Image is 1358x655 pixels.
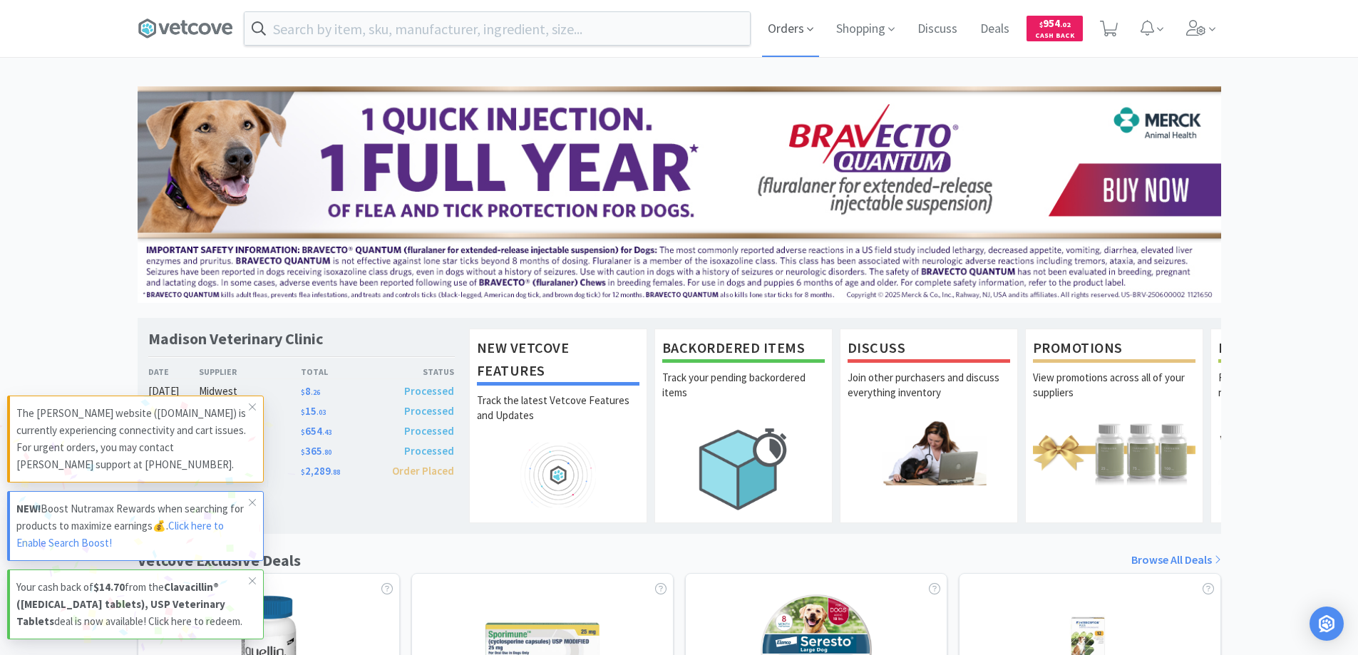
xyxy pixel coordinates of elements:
div: Open Intercom Messenger [1310,607,1344,641]
span: Processed [404,444,454,458]
img: hero_feature_roadmap.png [477,443,639,507]
div: Total [301,365,378,378]
p: Track your pending backordered items [662,370,825,420]
div: Supplier [199,365,301,378]
h1: Madison Veterinary Clinic [148,329,323,349]
a: Discuss [912,23,963,36]
span: . 03 [317,408,326,417]
span: Processed [404,384,454,398]
span: 954 [1039,16,1071,30]
span: $ [1039,20,1043,29]
span: . 26 [311,388,320,397]
span: Order Placed [392,464,454,478]
span: . 43 [322,428,331,437]
strong: Clavacillin® ([MEDICAL_DATA] tablets), USP Veterinary Tablets [16,580,225,628]
a: [DATE]MWI$365.80Processed [148,443,455,460]
span: 2,289 [301,464,340,478]
span: Cash Back [1035,32,1074,41]
h1: Discuss [848,336,1010,363]
a: PromotionsView promotions across all of your suppliers [1025,329,1203,522]
span: 8 [301,384,320,398]
img: hero_backorders.png [662,420,825,517]
span: $ [301,428,305,437]
input: Search by item, sku, manufacturer, ingredient, size... [245,12,750,45]
h1: Backordered Items [662,336,825,363]
p: Your cash back of from the deal is now available! Click here to redeem. [16,579,249,630]
p: View promotions across all of your suppliers [1033,370,1195,420]
span: $ [301,468,305,477]
a: Browse All Deals [1131,551,1221,569]
p: The [PERSON_NAME] website ([DOMAIN_NAME]) is currently experiencing connectivity and cart issues.... [16,405,249,473]
span: $ [301,408,305,417]
p: Join other purchasers and discuss everything inventory [848,370,1010,420]
div: Midwest [199,383,301,400]
a: Backordered ItemsTrack your pending backordered items [654,329,833,522]
div: Status [378,365,455,378]
p: Boost Nutramax Rewards when searching for products to maximize earnings💰. [16,500,249,552]
a: [DATE]Midwest$654.43Processed [148,423,455,440]
a: $954.02Cash Back [1027,9,1083,48]
a: [DATE]Midwest$8.26Processed [148,383,455,400]
span: Processed [404,404,454,418]
a: NEW!Boost Nutramax Rewards when searching for products to maximize earnings💰.Click here to Enable... [7,491,264,561]
a: [DATE]Midwest$15.03Processed [148,403,455,420]
a: [DATE]MWI$2,289.88Order Placed [148,463,455,480]
div: [DATE] [148,383,200,400]
span: . 88 [331,468,340,477]
p: Track the latest Vetcove Features and Updates [477,393,639,443]
span: 365 [301,444,331,458]
span: Processed [404,424,454,438]
a: DiscussJoin other purchasers and discuss everything inventory [840,329,1018,522]
h1: Promotions [1033,336,1195,363]
strong: NEW! [16,502,41,515]
span: $ [301,388,305,397]
a: New Vetcove FeaturesTrack the latest Vetcove Features and Updates [469,329,647,522]
div: Date [148,365,200,378]
img: hero_discuss.png [848,420,1010,485]
img: hero_promotions.png [1033,420,1195,485]
span: $ [301,448,305,457]
strong: $14.70 [93,580,125,594]
a: Deals [974,23,1015,36]
span: 654 [301,424,331,438]
span: 15 [301,404,326,418]
span: . 80 [322,448,331,457]
h1: New Vetcove Features [477,336,639,386]
img: 3ffb5edee65b4d9ab6d7b0afa510b01f.jpg [138,86,1221,303]
span: . 02 [1060,20,1071,29]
